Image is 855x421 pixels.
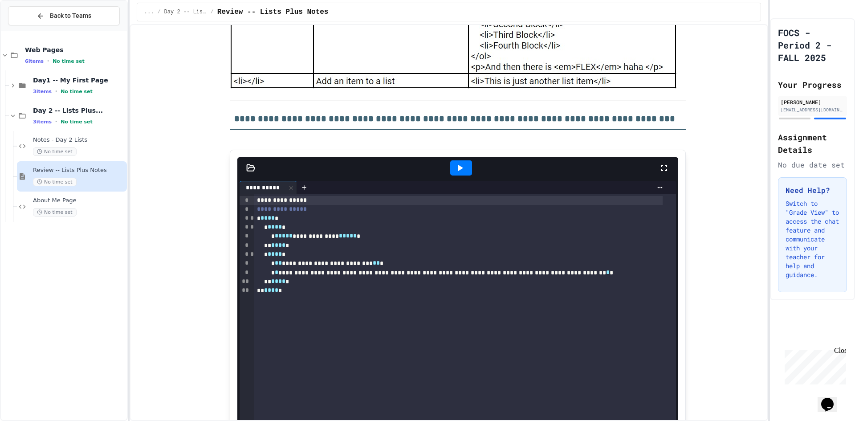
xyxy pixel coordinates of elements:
p: Switch to "Grade View" to access the chat feature and communicate with your teacher for help and ... [786,199,839,279]
h2: Your Progress [778,78,847,91]
span: No time set [33,147,77,156]
h2: Assignment Details [778,131,847,156]
span: 3 items [33,119,52,125]
span: Day1 -- My First Page [33,76,125,84]
span: 3 items [33,89,52,94]
span: 6 items [25,58,44,64]
div: [PERSON_NAME] [781,98,844,106]
span: / [157,8,160,16]
span: ... [144,8,154,16]
span: No time set [61,89,93,94]
span: Back to Teams [50,11,91,20]
iframe: chat widget [781,347,846,384]
span: Web Pages [25,46,125,54]
span: • [47,57,49,65]
span: • [55,88,57,95]
span: Day 2 -- Lists Plus... [33,106,125,114]
div: No due date set [778,159,847,170]
span: Review -- Lists Plus Notes [217,7,329,17]
span: No time set [61,119,93,125]
div: Chat with us now!Close [4,4,61,57]
span: No time set [53,58,85,64]
span: No time set [33,178,77,186]
div: [EMAIL_ADDRESS][DOMAIN_NAME] [781,106,844,113]
iframe: chat widget [818,385,846,412]
span: / [211,8,214,16]
span: • [55,118,57,125]
span: Notes - Day 2 Lists [33,136,125,144]
h3: Need Help? [786,185,839,196]
span: No time set [33,208,77,217]
button: Back to Teams [8,6,120,25]
span: About Me Page [33,197,125,204]
span: Review -- Lists Plus Notes [33,167,125,174]
h1: FOCS - Period 2 - FALL 2025 [778,26,847,64]
span: Day 2 -- Lists Plus... [164,8,207,16]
